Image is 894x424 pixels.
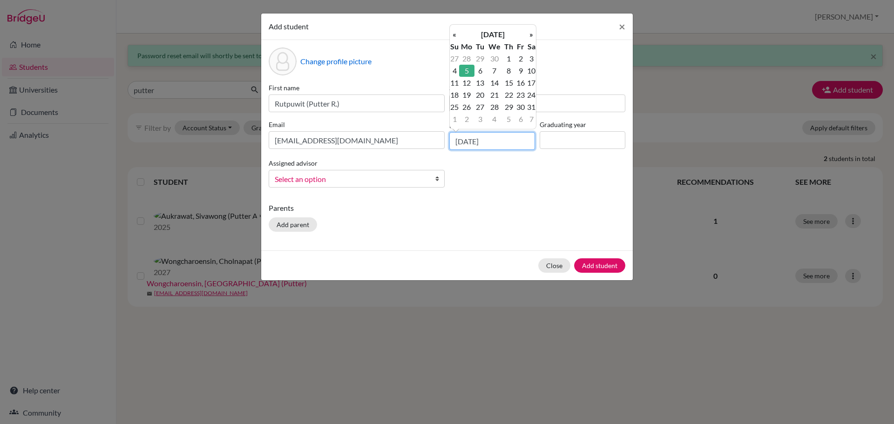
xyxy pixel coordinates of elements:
td: 17 [527,77,536,89]
td: 5 [502,113,515,125]
td: 30 [486,53,502,65]
td: 3 [527,53,536,65]
td: 1 [450,113,459,125]
td: 16 [515,77,527,89]
td: 14 [486,77,502,89]
th: We [486,40,502,53]
td: 1 [502,53,515,65]
td: 15 [502,77,515,89]
th: « [450,28,459,40]
label: Graduating year [540,120,625,129]
th: [DATE] [459,28,527,40]
td: 13 [474,77,486,89]
td: 6 [474,65,486,77]
label: Assigned advisor [269,158,318,168]
td: 29 [474,53,486,65]
button: Close [611,13,633,40]
th: Sa [527,40,536,53]
td: 10 [527,65,536,77]
td: 4 [450,65,459,77]
span: × [619,20,625,33]
th: Mo [459,40,474,53]
button: Add student [574,258,625,273]
td: 22 [502,89,515,101]
td: 2 [459,113,474,125]
th: » [527,28,536,40]
td: 3 [474,113,486,125]
td: 23 [515,89,527,101]
td: 18 [450,89,459,101]
td: 7 [486,65,502,77]
td: 20 [474,89,486,101]
td: 28 [459,53,474,65]
td: 28 [486,101,502,113]
label: First name [269,83,445,93]
th: Fr [515,40,527,53]
input: dd/mm/yyyy [449,132,535,150]
td: 11 [450,77,459,89]
td: 21 [486,89,502,101]
td: 24 [527,89,536,101]
th: Su [450,40,459,53]
button: Add parent [269,217,317,232]
p: Parents [269,202,625,214]
td: 30 [515,101,527,113]
span: Select an option [275,173,427,185]
td: 12 [459,77,474,89]
td: 6 [515,113,527,125]
div: Profile picture [269,47,297,75]
td: 27 [474,101,486,113]
td: 29 [502,101,515,113]
td: 4 [486,113,502,125]
label: Email [269,120,445,129]
td: 5 [459,65,474,77]
td: 26 [459,101,474,113]
td: 9 [515,65,527,77]
th: Th [502,40,515,53]
th: Tu [474,40,486,53]
td: 25 [450,101,459,113]
td: 7 [527,113,536,125]
td: 27 [450,53,459,65]
td: 2 [515,53,527,65]
label: Surname [449,83,625,93]
td: 31 [527,101,536,113]
button: Close [538,258,570,273]
td: 19 [459,89,474,101]
span: Add student [269,22,309,31]
td: 8 [502,65,515,77]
